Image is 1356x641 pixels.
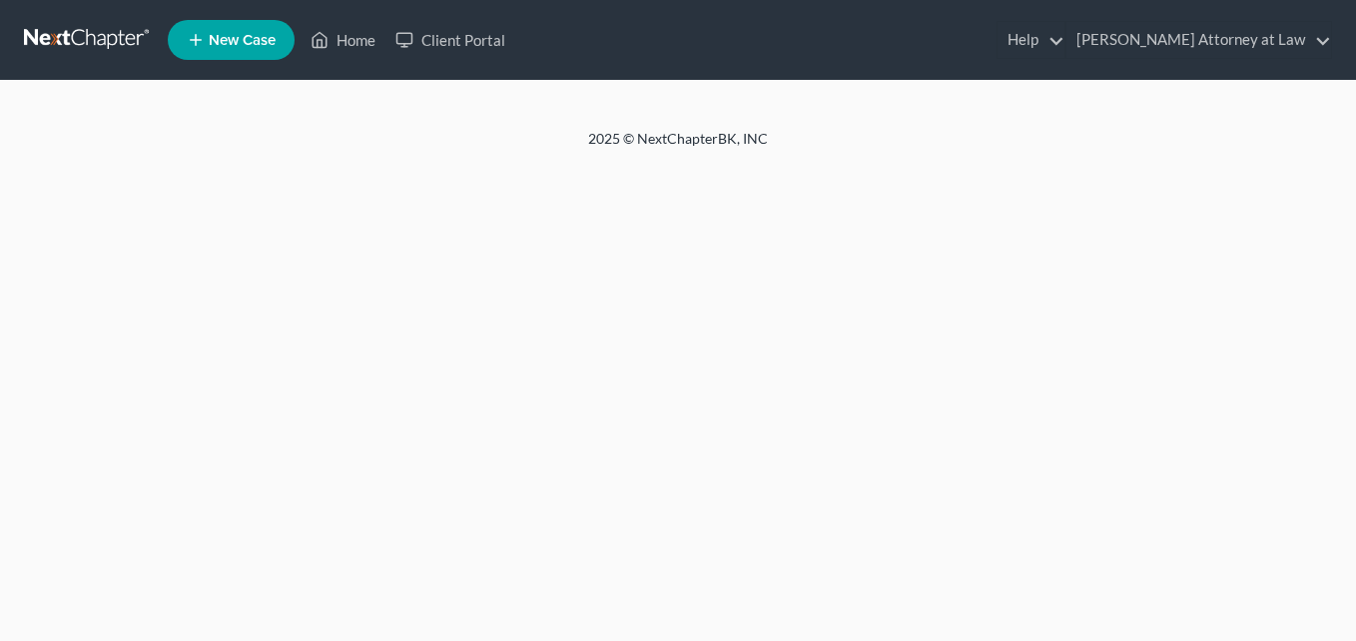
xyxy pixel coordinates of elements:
[1066,22,1331,58] a: [PERSON_NAME] Attorney at Law
[168,20,295,60] new-legal-case-button: New Case
[109,129,1247,165] div: 2025 © NextChapterBK, INC
[385,22,515,58] a: Client Portal
[998,22,1064,58] a: Help
[301,22,385,58] a: Home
